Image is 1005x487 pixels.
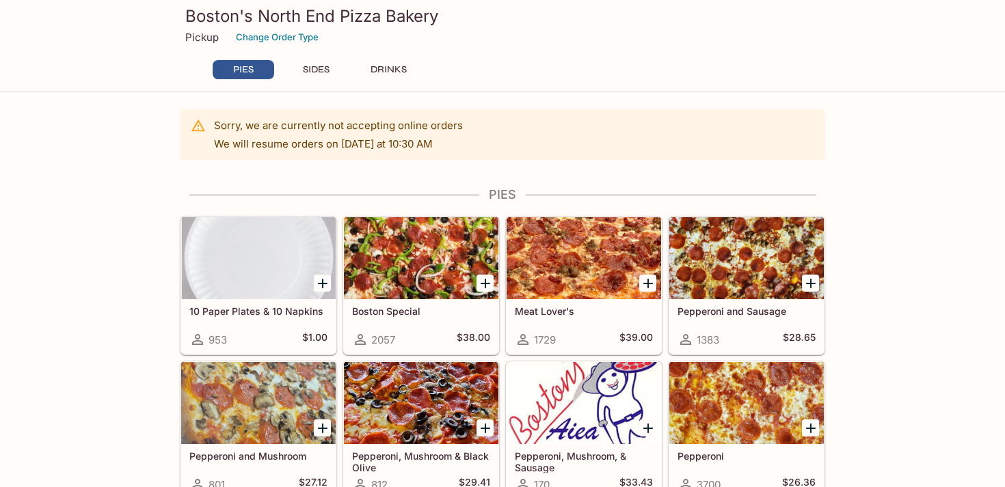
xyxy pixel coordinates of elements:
[185,5,820,27] h3: Boston's North End Pizza Bakery
[639,275,656,292] button: Add Meat Lover's
[515,305,653,317] h5: Meat Lover's
[802,275,819,292] button: Add Pepperoni and Sausage
[639,419,656,436] button: Add Pepperoni, Mushroom, & Sausage
[669,217,824,299] div: Pepperoni and Sausage
[358,60,419,79] button: DRINKS
[783,331,816,348] h5: $28.65
[619,331,653,348] h5: $39.00
[285,60,347,79] button: SIDES
[678,305,816,317] h5: Pepperoni and Sausage
[534,333,556,346] span: 1729
[371,333,395,346] span: 2057
[678,450,816,462] h5: Pepperoni
[314,419,331,436] button: Add Pepperoni and Mushroom
[352,305,490,317] h5: Boston Special
[180,217,336,354] a: 10 Paper Plates & 10 Napkins953$1.00
[507,217,661,299] div: Meat Lover's
[181,362,336,444] div: Pepperoni and Mushroom
[189,450,327,462] h5: Pepperoni and Mushroom
[669,362,824,444] div: Pepperoni
[214,119,463,132] p: Sorry, we are currently not accepting online orders
[180,187,825,202] h4: PIES
[343,217,499,354] a: Boston Special2057$38.00
[669,217,825,354] a: Pepperoni and Sausage1383$28.65
[209,333,227,346] span: 953
[314,275,331,292] button: Add 10 Paper Plates & 10 Napkins
[344,217,498,299] div: Boston Special
[189,305,327,317] h5: 10 Paper Plates & 10 Napkins
[507,362,661,444] div: Pepperoni, Mushroom, & Sausage
[477,419,494,436] button: Add Pepperoni, Mushroom & Black Olive
[344,362,498,444] div: Pepperoni, Mushroom & Black Olive
[515,450,653,473] h5: Pepperoni, Mushroom, & Sausage
[181,217,336,299] div: 10 Paper Plates & 10 Napkins
[213,60,274,79] button: PIES
[477,275,494,292] button: Add Boston Special
[185,31,219,44] p: Pickup
[457,331,490,348] h5: $38.00
[230,27,325,48] button: Change Order Type
[214,137,463,150] p: We will resume orders on [DATE] at 10:30 AM
[802,419,819,436] button: Add Pepperoni
[697,333,719,346] span: 1383
[352,450,490,473] h5: Pepperoni, Mushroom & Black Olive
[302,331,327,348] h5: $1.00
[506,217,662,354] a: Meat Lover's1729$39.00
